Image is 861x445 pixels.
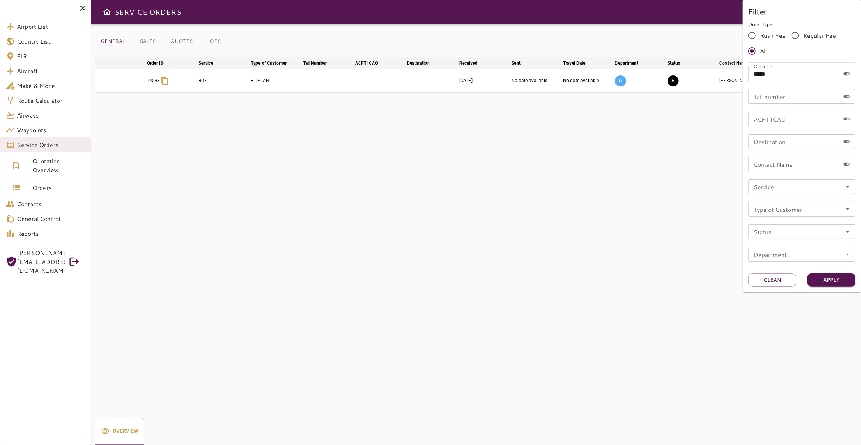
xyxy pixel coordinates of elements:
p: Order Type [748,21,855,28]
button: Apply [807,273,855,287]
label: Order ID [754,63,772,69]
div: rushFeeOrder [748,28,855,59]
h6: Filter [748,6,855,17]
span: Rush Fee [760,31,786,40]
span: All [760,47,767,55]
span: Regular Fee [803,31,836,40]
button: Open [843,227,853,237]
button: Open [843,181,853,192]
button: Open [843,204,853,214]
button: Clean [748,273,796,287]
button: Open [843,249,853,259]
